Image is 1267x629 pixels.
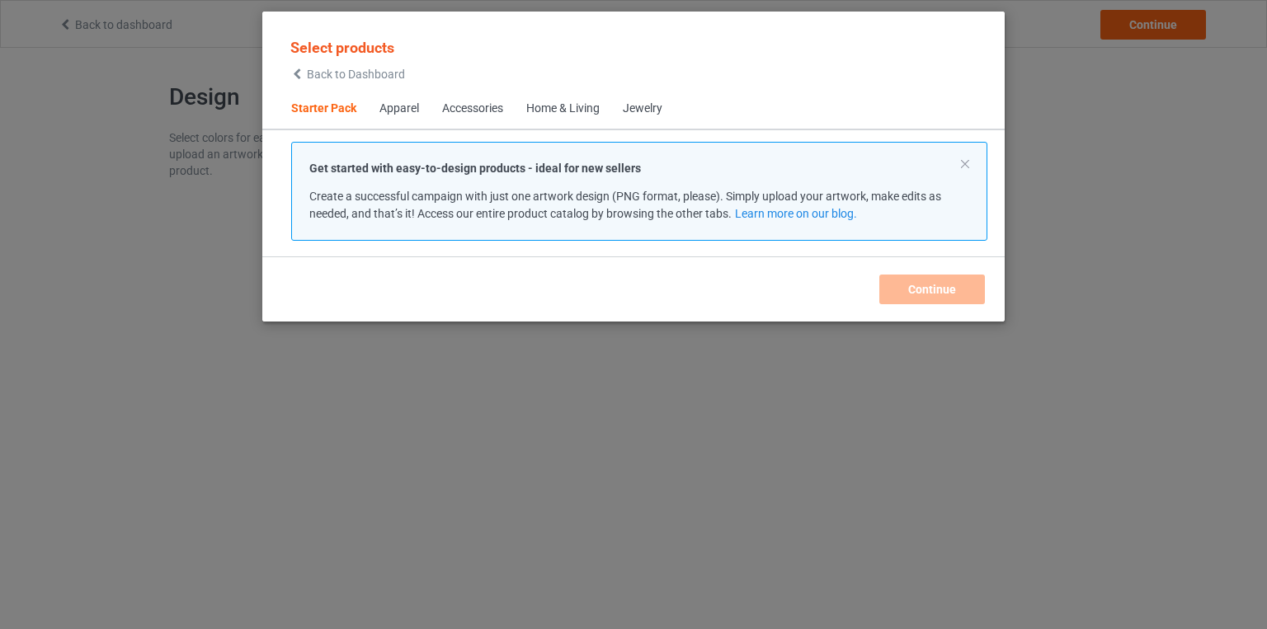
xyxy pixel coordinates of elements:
a: Learn more on our blog. [735,207,857,220]
span: Create a successful campaign with just one artwork design (PNG format, please). Simply upload you... [309,190,941,220]
div: Home & Living [526,101,600,117]
span: Starter Pack [280,89,368,129]
div: Accessories [442,101,503,117]
strong: Get started with easy-to-design products - ideal for new sellers [309,162,641,175]
span: Select products [290,39,394,56]
div: Jewelry [623,101,662,117]
div: Apparel [379,101,419,117]
span: Back to Dashboard [307,68,405,81]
